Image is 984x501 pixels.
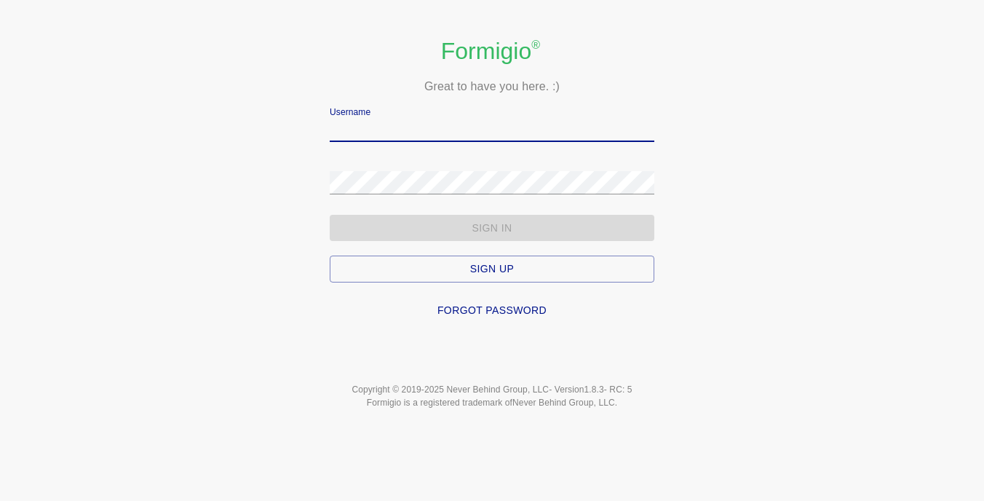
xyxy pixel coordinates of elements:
button: Forgot Password [330,297,654,324]
span: Forgot Password [336,301,648,320]
span: Sign Up [341,260,642,278]
span: ® [531,36,540,54]
label: Username [330,108,370,117]
button: Sign Up [330,256,654,283]
p: Formigio is a registered trademark of Never Behind Group, LLC . [29,396,955,409]
p: Copyright © 2019- 2025 Never Behind Group, LLC - Version 1.8.3 - RC: 5 [29,383,955,396]
div: Formigio [441,38,543,64]
p: Great to have you here. :) [330,78,654,95]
